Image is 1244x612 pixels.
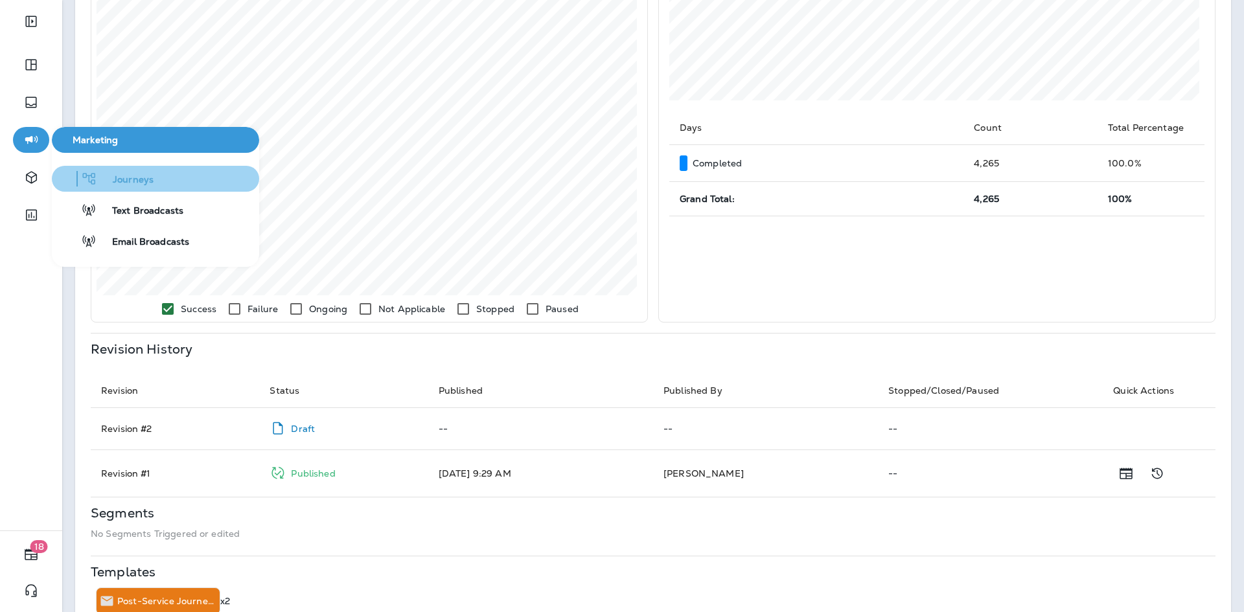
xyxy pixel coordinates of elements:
button: Email Broadcasts [52,228,259,254]
p: No Segments Triggered or edited [91,528,1215,539]
td: Revision # 2 [91,407,259,449]
th: Published By [653,374,878,408]
th: Count [963,111,1098,145]
p: x2 [220,596,230,606]
th: Status [259,374,428,408]
button: Show Change Log [1144,460,1170,486]
span: 18 [30,540,48,553]
p: Revision History [91,344,192,354]
span: Email Broadcasts [97,236,189,249]
td: [DATE] 9:29 AM [428,449,653,497]
span: 100% [1108,193,1133,205]
p: Paused [546,304,579,314]
p: Success [181,304,216,314]
th: Quick Actions [1103,374,1215,408]
p: Published [291,468,335,479]
span: Grand Total: [680,193,735,205]
th: Stopped/Closed/Paused [878,374,1103,408]
p: Post-Service Journey (Kynan D) [117,596,214,606]
th: Revision [91,374,259,408]
p: Failure [248,304,278,314]
span: 4,265 [974,193,999,205]
th: Days [669,111,963,145]
p: Draft [291,424,315,434]
p: -- [439,424,643,434]
p: -- [888,424,1092,434]
p: Stopped [476,304,514,314]
p: Segments [91,508,154,518]
span: Journeys [97,174,154,187]
p: Not Applicable [378,304,445,314]
p: Templates [91,567,155,577]
button: Show Release Notes [1113,460,1139,486]
th: Total Percentage [1098,111,1204,145]
span: Marketing [57,135,254,146]
button: Expand Sidebar [13,8,49,34]
p: Ongoing [309,304,347,314]
p: Completed [693,158,742,168]
button: Marketing [52,127,259,153]
p: -- [663,424,868,434]
p: -- [888,468,1092,479]
span: Text Broadcasts [97,205,183,218]
th: Published [428,374,653,408]
button: Text Broadcasts [52,197,259,223]
td: 4,265 [963,145,1098,182]
td: [PERSON_NAME] [653,449,878,497]
button: Journeys [52,166,259,192]
td: 100.0 % [1098,145,1204,182]
td: Revision # 1 [91,449,259,497]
